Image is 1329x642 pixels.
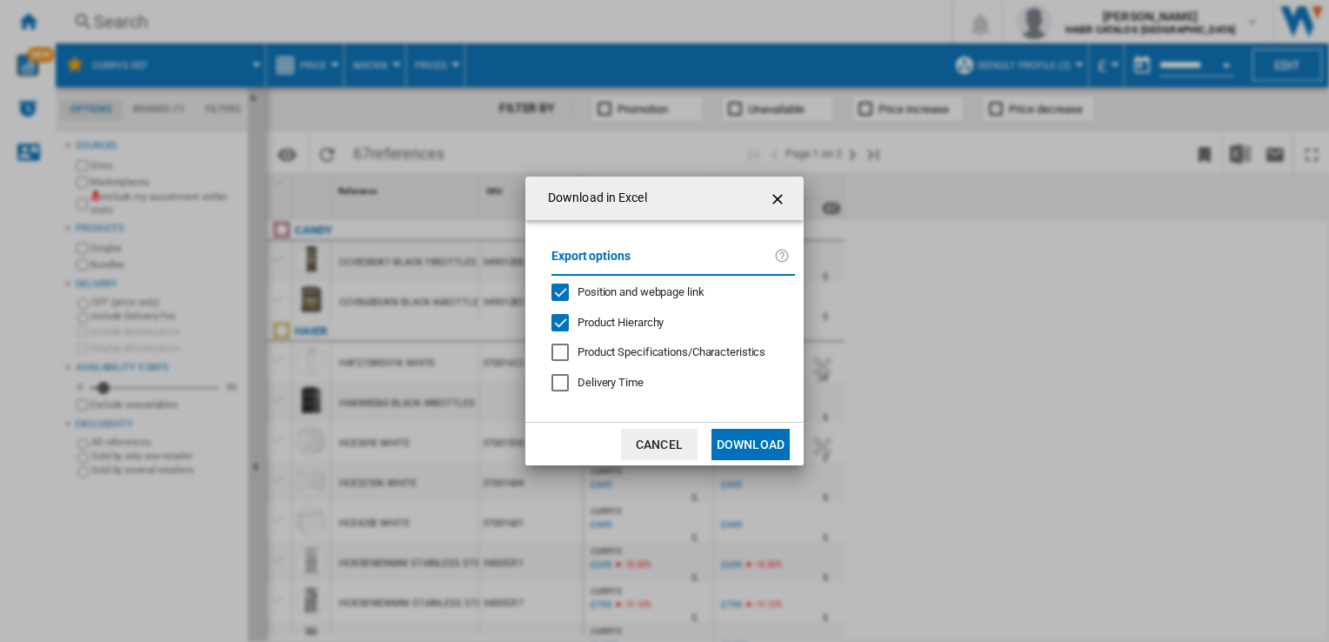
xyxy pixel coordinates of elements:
label: Export options [551,246,774,278]
ng-md-icon: getI18NText('BUTTONS.CLOSE_DIALOG') [769,189,790,210]
md-checkbox: Product Hierarchy [551,314,781,331]
button: getI18NText('BUTTONS.CLOSE_DIALOG') [762,181,797,216]
md-checkbox: Delivery Time [551,375,795,391]
md-checkbox: Position and webpage link [551,284,781,301]
button: Cancel [621,429,698,460]
h4: Download in Excel [539,190,647,207]
button: Download [711,429,790,460]
span: Product Hierarchy [578,316,664,329]
div: Only applies to Category View [578,344,765,360]
span: Position and webpage link [578,285,705,298]
span: Delivery Time [578,376,644,389]
span: Product Specifications/Characteristics [578,345,765,358]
